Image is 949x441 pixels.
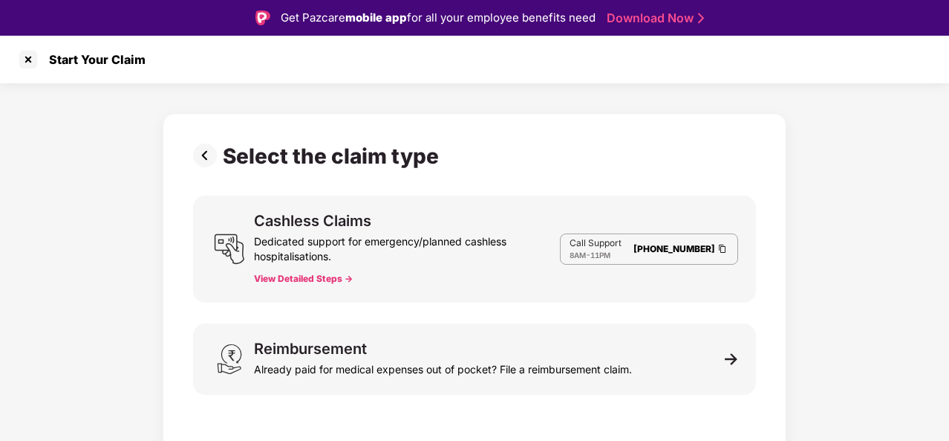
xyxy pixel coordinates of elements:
[254,273,353,285] button: View Detailed Steps ->
[40,52,146,67] div: Start Your Claim
[223,144,445,169] div: Select the claim type
[607,10,699,26] a: Download Now
[570,249,622,261] div: -
[698,10,704,26] img: Stroke
[255,10,270,25] img: Logo
[214,234,245,265] img: svg+xml;base64,PHN2ZyB3aWR0aD0iMjQiIGhlaWdodD0iMjUiIHZpZXdCb3g9IjAgMCAyNCAyNSIgZmlsbD0ibm9uZSIgeG...
[725,353,738,366] img: svg+xml;base64,PHN2ZyB3aWR0aD0iMTEiIGhlaWdodD0iMTEiIHZpZXdCb3g9IjAgMCAxMSAxMSIgZmlsbD0ibm9uZSIgeG...
[281,9,596,27] div: Get Pazcare for all your employee benefits need
[345,10,407,25] strong: mobile app
[633,243,715,254] a: [PHONE_NUMBER]
[254,341,367,356] div: Reimbursement
[570,251,586,260] span: 8AM
[193,144,223,167] img: svg+xml;base64,PHN2ZyBpZD0iUHJldi0zMngzMiIgeG1sbnM9Imh0dHA6Ly93d3cudzMub3JnLzIwMDAvc3ZnIiB3aWR0aD...
[717,242,728,255] img: Clipboard Icon
[214,344,245,375] img: svg+xml;base64,PHN2ZyB3aWR0aD0iMjQiIGhlaWdodD0iMzEiIHZpZXdCb3g9IjAgMCAyNCAzMSIgZmlsbD0ibm9uZSIgeG...
[570,237,622,249] p: Call Support
[254,228,560,264] div: Dedicated support for emergency/planned cashless hospitalisations.
[254,356,632,377] div: Already paid for medical expenses out of pocket? File a reimbursement claim.
[590,251,610,260] span: 11PM
[254,213,371,228] div: Cashless Claims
